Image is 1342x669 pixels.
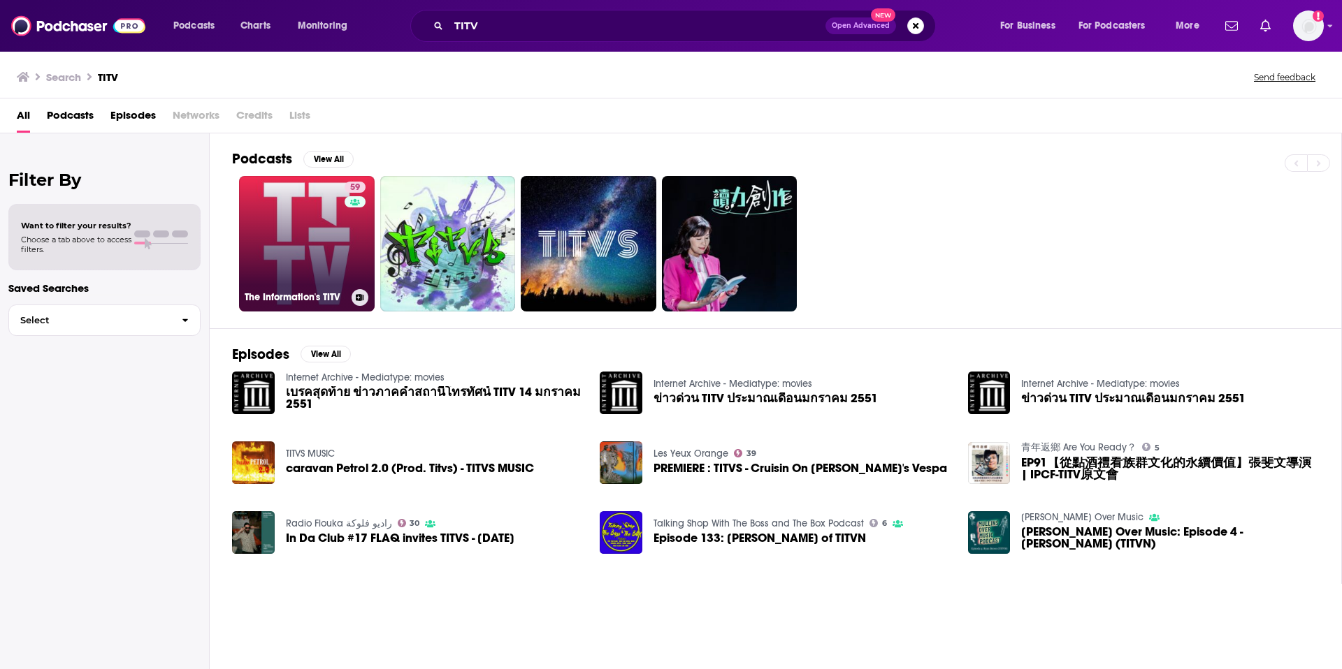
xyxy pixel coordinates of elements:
a: 5 [1142,443,1160,451]
span: For Business [1000,16,1055,36]
span: 5 [1155,445,1160,451]
button: open menu [164,15,233,37]
span: New [871,8,896,22]
button: Open AdvancedNew [825,17,896,34]
a: Talking Shop With The Boss and The Box Podcast [654,517,864,529]
button: open menu [288,15,366,37]
img: caravan Petrol 2.0 (Prod. Titvs) - TITVS MUSIC [232,441,275,484]
img: เบรคสุดท้าย ข่าวภาคค่ำสถานีโทรทัศน์ TITV 14 มกราคม 2551 [232,372,275,414]
a: เบรคสุดท้าย ข่าวภาคค่ำสถานีโทรทัศน์ TITV 14 มกราคม 2551 [286,386,584,410]
img: In Da Club #17 FLAQ invites TITVS - 17/10/2024 [232,511,275,554]
div: Search podcasts, credits, & more... [424,10,949,42]
a: Les Yeux Orange [654,448,728,460]
span: Networks [173,104,219,133]
button: View All [303,151,354,168]
span: Select [9,316,171,325]
a: ข่าวด่วน TITV ประมาณเดือนมกราคม 2551 [1021,392,1246,404]
button: Select [8,304,201,336]
h2: Filter By [8,170,201,190]
img: ข่าวด่วน TITV ประมาณเดือนมกราคม 2551 [968,372,1011,414]
a: PodcastsView All [232,150,354,168]
a: EpisodesView All [232,346,351,363]
span: Episode 133: [PERSON_NAME] of TITVN [654,532,866,544]
span: Logged in as Marketing09 [1293,10,1324,41]
span: [PERSON_NAME] Over Music: Episode 4 - [PERSON_NAME] (TITVN) [1021,526,1319,550]
h3: Search [46,71,81,84]
a: 59 [345,182,366,193]
a: Show notifications dropdown [1255,14,1276,38]
a: TITVS MUSIC [286,448,335,460]
a: 39 [734,449,756,457]
a: Episodes [110,104,156,133]
span: Charts [240,16,270,36]
a: PREMIERE : TITVS - Cruisin On Helios's Vespa [654,462,947,474]
a: Mullins Over Music: Episode 4 - Ryan Brown (TITVN) [1021,526,1319,550]
svg: Add a profile image [1313,10,1324,22]
a: ข่าวด่วน TITV ประมาณเดือนมกราคม 2551 [654,392,878,404]
a: EP91【從點酒禮看族群文化的永續價值】張斐文導演 | IPCF-TITV原文會 [1021,457,1319,480]
span: 39 [746,450,756,457]
a: In Da Club #17 FLAQ invites TITVS - 17/10/2024 [286,532,514,544]
a: Show notifications dropdown [1220,14,1243,38]
p: Saved Searches [8,281,201,295]
span: More [1176,16,1199,36]
a: 59The Information's TITV [239,176,375,311]
span: PREMIERE : TITVS - Cruisin On [PERSON_NAME]'s Vespa [654,462,947,474]
span: Monitoring [298,16,347,36]
img: PREMIERE : TITVS - Cruisin On Helios's Vespa [600,441,642,484]
span: For Podcasters [1078,16,1146,36]
img: Mullins Over Music: Episode 4 - Ryan Brown (TITVN) [968,511,1011,554]
a: Mullins Over Music [1021,511,1143,523]
img: EP91【從點酒禮看族群文化的永續價值】張斐文導演 | IPCF-TITV原文會 [968,442,1011,485]
button: Send feedback [1250,71,1320,83]
img: ข่าวด่วน TITV ประมาณเดือนมกราคม 2551 [600,372,642,414]
a: caravan Petrol 2.0 (Prod. Titvs) - TITVS MUSIC [286,462,534,474]
span: All [17,104,30,133]
img: Podchaser - Follow, Share and Rate Podcasts [11,13,145,39]
a: Internet Archive - Mediatype: movies [654,378,812,390]
a: Episode 133: Ryan Brown of TITVN [654,532,866,544]
img: User Profile [1293,10,1324,41]
span: Choose a tab above to access filters. [21,235,131,254]
a: 青年返鄉 Are You Ready？ [1021,441,1137,453]
a: Radio Flouka راديو فلوكة [286,517,392,529]
span: Lists [289,104,310,133]
span: 30 [410,520,419,527]
input: Search podcasts, credits, & more... [449,15,825,37]
button: open menu [1166,15,1217,37]
a: Charts [231,15,279,37]
h3: The Information's TITV [245,291,346,303]
span: Want to filter your results? [21,221,131,230]
h2: Podcasts [232,150,292,168]
a: 30 [398,519,420,527]
a: 6 [870,519,887,527]
a: Internet Archive - Mediatype: movies [1021,378,1180,390]
button: open menu [1069,15,1166,37]
a: Podcasts [47,104,94,133]
a: Episode 133: Ryan Brown of TITVN [600,511,642,554]
span: 59 [350,181,360,195]
span: Open Advanced [832,22,890,29]
h2: Episodes [232,346,289,363]
button: View All [301,346,351,362]
span: Podcasts [173,16,215,36]
span: 6 [882,520,887,527]
button: open menu [990,15,1073,37]
a: Internet Archive - Mediatype: movies [286,372,445,383]
h3: TITV [98,71,118,84]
